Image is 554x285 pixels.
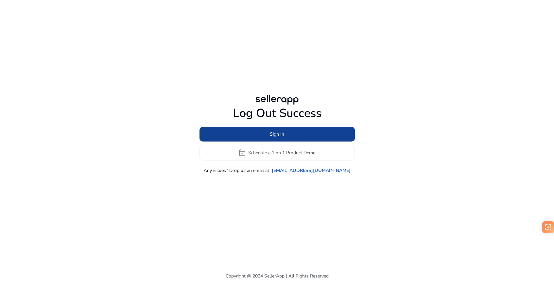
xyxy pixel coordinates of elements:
[199,127,355,142] button: Sign In
[204,167,269,174] p: Any issues? Drop us an email at
[238,149,246,157] span: event_available
[199,106,355,120] h1: Log Out Success
[270,131,284,138] span: Sign In
[199,145,355,160] button: event_availableSchedule a 1 on 1 Product Demo
[272,167,351,174] a: [EMAIL_ADDRESS][DOMAIN_NAME]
